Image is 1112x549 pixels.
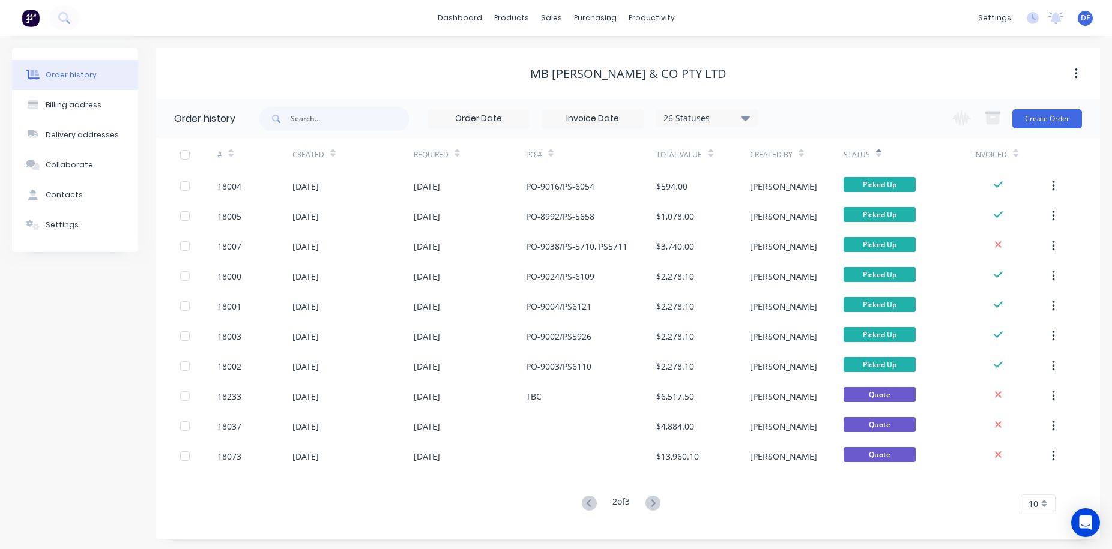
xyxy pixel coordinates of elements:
[1071,508,1100,537] div: Open Intercom Messenger
[750,138,844,171] div: Created By
[844,267,916,282] span: Picked Up
[174,112,235,126] div: Order history
[414,138,526,171] div: Required
[292,420,319,433] div: [DATE]
[292,149,324,160] div: Created
[292,330,319,343] div: [DATE]
[750,149,793,160] div: Created By
[750,420,817,433] div: [PERSON_NAME]
[12,180,138,210] button: Contacts
[542,110,643,128] input: Invoice Date
[217,270,241,283] div: 18000
[12,210,138,240] button: Settings
[488,9,535,27] div: products
[656,450,699,463] div: $13,960.10
[414,360,440,373] div: [DATE]
[526,149,542,160] div: PO #
[656,210,694,223] div: $1,078.00
[217,149,222,160] div: #
[656,240,694,253] div: $3,740.00
[844,327,916,342] span: Picked Up
[526,330,591,343] div: PO-9002/PS5926
[1081,13,1090,23] span: DF
[217,330,241,343] div: 18003
[292,390,319,403] div: [DATE]
[535,9,568,27] div: sales
[46,220,79,230] div: Settings
[656,149,702,160] div: Total Value
[656,360,694,373] div: $2,278.10
[974,149,1007,160] div: Invoiced
[623,9,681,27] div: productivity
[844,417,916,432] span: Quote
[46,100,101,110] div: Billing address
[292,180,319,193] div: [DATE]
[217,180,241,193] div: 18004
[526,210,594,223] div: PO-8992/PS-5658
[292,300,319,313] div: [DATE]
[217,390,241,403] div: 18233
[46,190,83,200] div: Contacts
[292,240,319,253] div: [DATE]
[217,210,241,223] div: 18005
[844,237,916,252] span: Picked Up
[414,149,449,160] div: Required
[568,9,623,27] div: purchasing
[217,240,241,253] div: 18007
[526,138,657,171] div: PO #
[292,360,319,373] div: [DATE]
[414,450,440,463] div: [DATE]
[414,330,440,343] div: [DATE]
[656,330,694,343] div: $2,278.10
[12,120,138,150] button: Delivery addresses
[414,270,440,283] div: [DATE]
[46,70,97,80] div: Order history
[414,180,440,193] div: [DATE]
[844,297,916,312] span: Picked Up
[750,180,817,193] div: [PERSON_NAME]
[217,450,241,463] div: 18073
[12,150,138,180] button: Collaborate
[612,495,630,512] div: 2 of 3
[750,270,817,283] div: [PERSON_NAME]
[217,360,241,373] div: 18002
[414,240,440,253] div: [DATE]
[656,112,757,125] div: 26 Statuses
[526,390,542,403] div: TBC
[217,300,241,313] div: 18001
[46,130,119,140] div: Delivery addresses
[844,138,975,171] div: Status
[750,390,817,403] div: [PERSON_NAME]
[844,387,916,402] span: Quote
[656,138,750,171] div: Total Value
[428,110,529,128] input: Order Date
[432,9,488,27] a: dashboard
[526,240,627,253] div: PO-9038/PS-5710, PS5711
[46,160,93,170] div: Collaborate
[414,210,440,223] div: [DATE]
[414,300,440,313] div: [DATE]
[414,390,440,403] div: [DATE]
[217,138,292,171] div: #
[1012,109,1082,128] button: Create Order
[844,149,870,160] div: Status
[750,330,817,343] div: [PERSON_NAME]
[750,240,817,253] div: [PERSON_NAME]
[291,107,409,131] input: Search...
[292,210,319,223] div: [DATE]
[414,420,440,433] div: [DATE]
[526,180,594,193] div: PO-9016/PS-6054
[972,9,1017,27] div: settings
[217,420,241,433] div: 18037
[750,450,817,463] div: [PERSON_NAME]
[844,207,916,222] span: Picked Up
[12,90,138,120] button: Billing address
[656,180,687,193] div: $594.00
[656,420,694,433] div: $4,884.00
[656,300,694,313] div: $2,278.10
[1029,497,1038,510] span: 10
[526,300,591,313] div: PO-9004/PS6121
[750,300,817,313] div: [PERSON_NAME]
[12,60,138,90] button: Order history
[974,138,1048,171] div: Invoiced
